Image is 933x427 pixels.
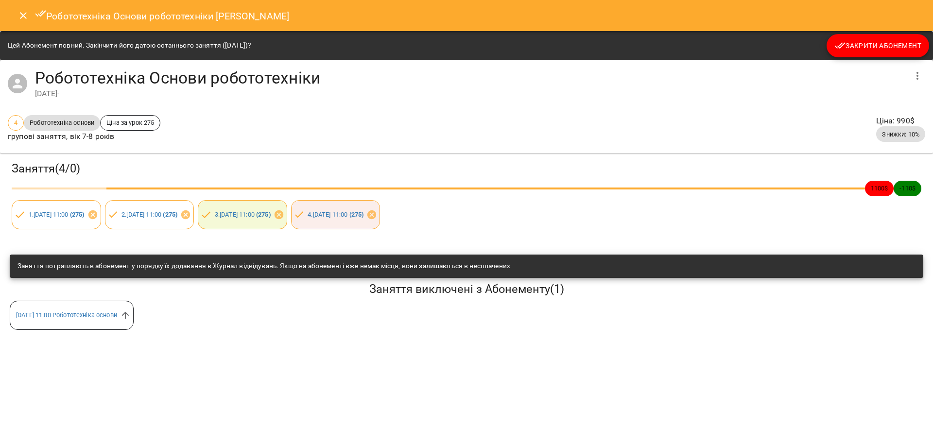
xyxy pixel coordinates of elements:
a: 1.[DATE] 11:00 (275) [29,211,85,218]
span: Ціна за урок 275 [101,118,160,127]
div: 4.[DATE] 11:00 (275) [291,200,380,229]
div: 3.[DATE] 11:00 (275) [198,200,287,229]
div: [DATE] - [35,88,906,100]
p: групові заняття, вік 7-8 років [8,131,160,142]
span: Робототехніка основи [24,118,100,127]
div: Заняття потрапляють в абонемент у порядку їх додавання в Журнал відвідувань. Якщо на абонементі в... [17,257,510,275]
span: 4 [8,118,23,127]
h6: Робототехніка Основи робототехніки [PERSON_NAME] [35,8,290,24]
button: Close [12,4,35,27]
div: [DATE] 11:00 Робототехніка основи [10,301,134,330]
b: ( 275 ) [349,211,364,218]
p: Ціна : 990 $ [876,115,925,127]
b: ( 275 ) [256,211,271,218]
b: ( 275 ) [70,211,85,218]
span: -110 $ [894,184,921,193]
a: 3.[DATE] 11:00 (275) [215,211,271,218]
div: 1.[DATE] 11:00 (275) [12,200,101,229]
a: 2.[DATE] 11:00 (275) [121,211,177,218]
h5: Заняття виключені з Абонементу ( 1 ) [10,282,923,297]
a: [DATE] 11:00 Робототехніка основи [16,311,117,319]
span: Закрити Абонемент [834,40,921,51]
h3: Заняття ( 4 / 0 ) [12,161,921,176]
span: Знижки: 10% [876,130,925,139]
div: Цей Абонемент повний. Закінчити його датою останнього заняття ([DATE])? [8,37,251,54]
a: 4.[DATE] 11:00 (275) [308,211,363,218]
b: ( 275 ) [163,211,177,218]
div: 2.[DATE] 11:00 (275) [105,200,194,229]
span: 1100 $ [865,184,894,193]
button: Закрити Абонемент [827,34,929,57]
h4: Робототехніка Основи робототехніки [35,68,906,88]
